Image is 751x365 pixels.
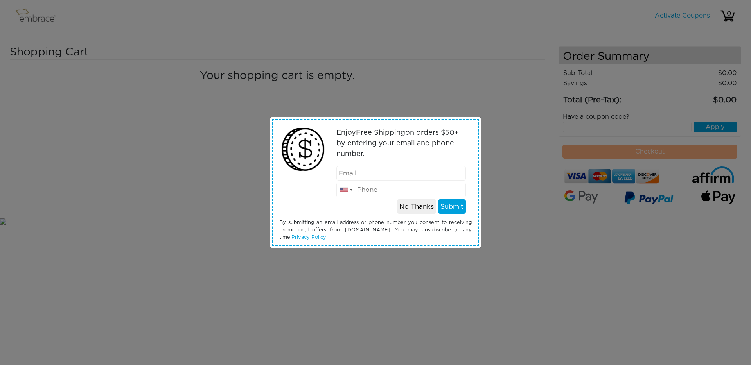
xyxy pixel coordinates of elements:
img: money2.png [277,124,329,175]
button: No Thanks [397,199,436,214]
div: By submitting an email address or phone number you consent to receiving promotional offers from [... [273,219,478,242]
p: Enjoy on orders $50+ by entering your email and phone number. [336,128,466,159]
input: Phone [336,182,466,197]
button: Submit [438,199,466,214]
div: United States: +1 [337,183,355,197]
input: Email [336,166,466,181]
a: Privacy Policy [291,235,326,240]
span: Free Shipping [356,129,405,136]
